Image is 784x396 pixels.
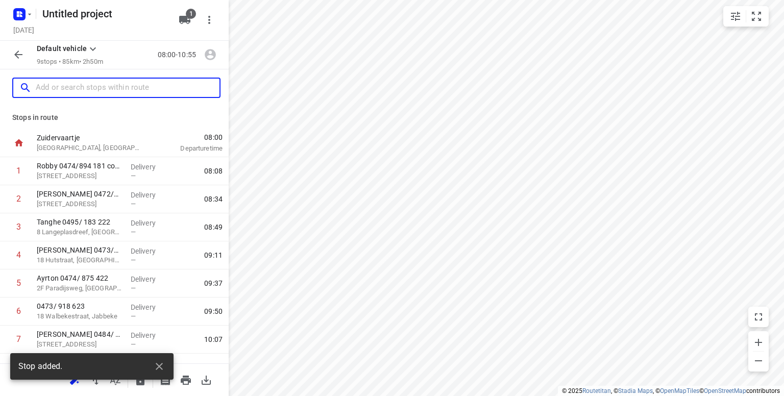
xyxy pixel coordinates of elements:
li: © 2025 , © , © © contributors [562,387,780,394]
div: 7 [16,334,21,344]
p: Claeys Linda 0484/ 615 867 [37,329,122,339]
span: 10:07 [204,334,223,344]
p: 0473/ 918 623 [37,301,122,311]
button: Map settings [725,6,746,27]
div: 2 [16,194,21,204]
div: small contained button group [723,6,769,27]
p: Delivery [131,330,168,340]
p: [GEOGRAPHIC_DATA], [GEOGRAPHIC_DATA] [37,143,143,153]
p: Inge Christeans 0472/886 561 [37,189,122,199]
div: 5 [16,278,21,288]
span: 09:50 [204,306,223,316]
p: Tanghe 0495/ 183 222 [37,217,122,227]
p: [STREET_ADDRESS] [37,339,122,350]
span: — [131,200,136,208]
p: 08:00-10:55 [158,49,200,60]
input: Add or search stops within route [36,80,219,96]
p: [STREET_ADDRESS] [37,171,122,181]
span: 09:37 [204,278,223,288]
p: Ayrton 0474/ 875 422 [37,273,122,283]
span: — [131,228,136,236]
div: 4 [16,250,21,260]
div: 6 [16,306,21,316]
button: Fit zoom [746,6,767,27]
p: Delivery [131,218,168,228]
p: 9 stops • 85km • 2h50m [37,57,103,67]
button: 1 [175,10,195,30]
a: Stadia Maps [618,387,653,394]
a: OpenStreetMap [704,387,746,394]
span: — [131,312,136,320]
span: 08:49 [204,222,223,232]
a: Routetitan [582,387,611,394]
a: OpenMapTiles [660,387,699,394]
span: — [131,340,136,348]
p: Stops in route [12,112,216,123]
span: — [131,284,136,292]
p: 2F Paradijsweg, [GEOGRAPHIC_DATA] [37,283,122,293]
h5: Rename [38,6,170,22]
p: Delivery [131,162,168,172]
button: More [199,10,219,30]
p: Robby 0474/894 181 controle [37,161,122,171]
p: 8 Langeplasdreef, Oostkamp [37,227,122,237]
p: Departure time [155,143,223,154]
span: 08:00 [155,132,223,142]
span: 09:11 [204,250,223,260]
p: 18 Walbekestraat, Jabbeke [37,311,122,321]
span: Assign driver [200,49,220,59]
h5: Project date [9,24,38,36]
p: Hendrik Verplancke 0473/842 765 [37,245,122,255]
div: 3 [16,222,21,232]
span: — [131,256,136,264]
span: 08:08 [204,166,223,176]
span: 10:21 [204,362,223,373]
p: Delivery [131,190,168,200]
span: Stop added. [18,361,63,373]
span: Print route [176,375,196,384]
p: 35 Stuiversstraat, Oostkamp [37,199,122,209]
p: Default vehicle [37,43,87,54]
span: Download route [196,375,216,384]
p: Delivery [131,302,168,312]
div: 1 [16,166,21,176]
span: — [131,172,136,180]
p: Delivery [131,246,168,256]
p: Zuidervaartje [37,133,143,143]
span: 1 [186,9,196,19]
span: 08:34 [204,194,223,204]
p: 18 Hutstraat, [GEOGRAPHIC_DATA] [37,255,122,265]
p: Delivery [131,274,168,284]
